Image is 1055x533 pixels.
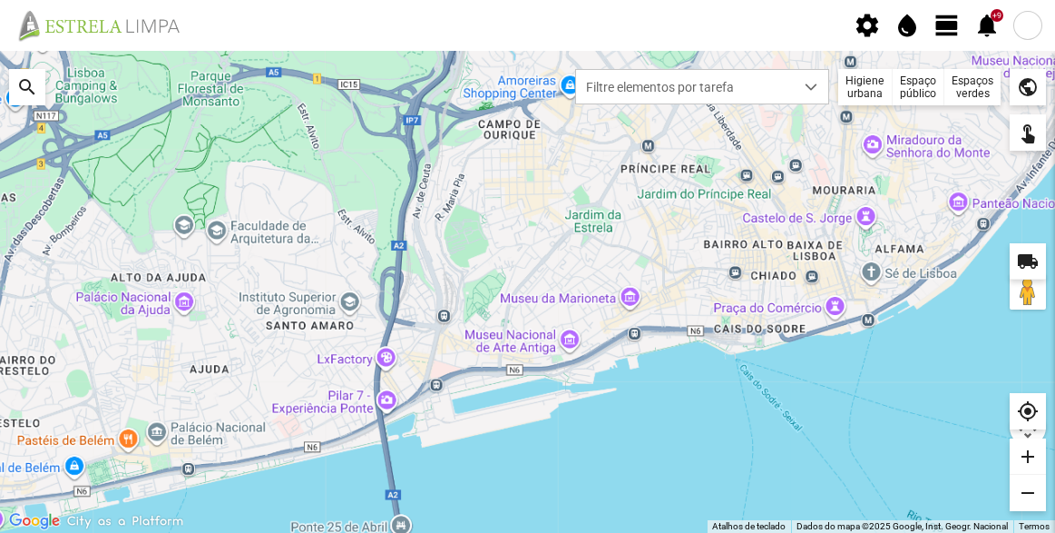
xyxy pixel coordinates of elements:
button: Arraste o Pegman para o mapa para abrir o Street View [1010,273,1046,310]
a: Abrir esta área no Google Maps (abre uma nova janela) [5,509,64,533]
div: +9 [991,9,1003,22]
div: remove [1010,475,1046,511]
span: settings [854,12,881,39]
div: Espaço público [893,69,944,105]
span: Dados do mapa ©2025 Google, Inst. Geogr. Nacional [796,521,1008,531]
div: public [1010,69,1046,105]
span: view_day [933,12,961,39]
div: add [1010,439,1046,475]
div: my_location [1010,393,1046,429]
div: Espaços verdes [944,69,1001,105]
span: Filtre elementos por tarefa [576,70,794,104]
div: local_shipping [1010,243,1046,280]
a: Termos (abre num novo separador) [1019,521,1050,531]
img: Google [5,509,64,533]
button: Atalhos de teclado [712,520,786,533]
span: notifications [973,12,1001,39]
img: file [13,9,200,42]
span: water_drop [894,12,921,39]
div: Higiene urbana [838,69,893,105]
div: search [9,69,45,105]
div: touch_app [1010,114,1046,151]
div: dropdown trigger [794,70,829,104]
